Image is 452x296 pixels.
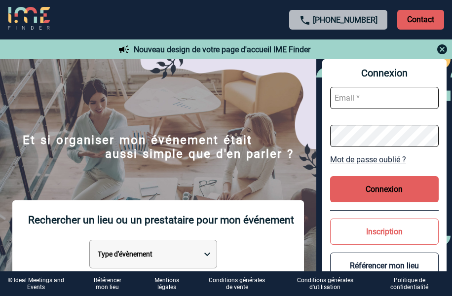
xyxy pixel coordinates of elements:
[397,10,444,30] p: Contact
[330,67,439,79] span: Connexion
[299,14,311,26] img: call-24-px.png
[330,253,439,279] button: Référencer mon lieu
[330,219,439,245] button: Inscription
[313,15,377,25] a: [PHONE_NUMBER]
[291,277,359,291] p: Conditions générales d'utilisation
[330,176,439,202] button: Connexion
[199,277,283,291] a: Conditions générales de vente
[143,277,198,291] a: Mentions légales
[151,277,183,291] p: Mentions légales
[330,87,439,109] input: Email *
[88,277,127,291] a: Référencer mon lieu
[283,277,375,291] a: Conditions générales d'utilisation
[383,277,436,291] p: Politique de confidentialité
[28,200,294,240] p: Rechercher un lieu ou un prestataire pour mon événement
[207,277,267,291] p: Conditions générales de vente
[8,277,64,291] div: © Ideal Meetings and Events
[375,277,452,291] a: Politique de confidentialité
[330,155,439,164] a: Mot de passe oublié ?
